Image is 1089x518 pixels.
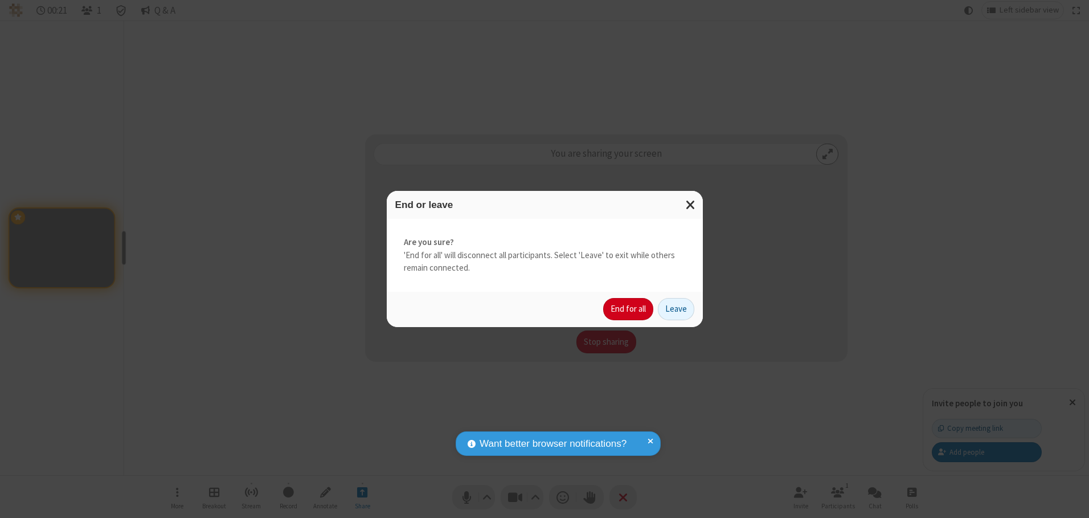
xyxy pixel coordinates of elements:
[395,199,694,210] h3: End or leave
[404,236,686,249] strong: Are you sure?
[387,219,703,292] div: 'End for all' will disconnect all participants. Select 'Leave' to exit while others remain connec...
[480,437,627,451] span: Want better browser notifications?
[658,298,694,321] button: Leave
[679,191,703,219] button: Close modal
[603,298,653,321] button: End for all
